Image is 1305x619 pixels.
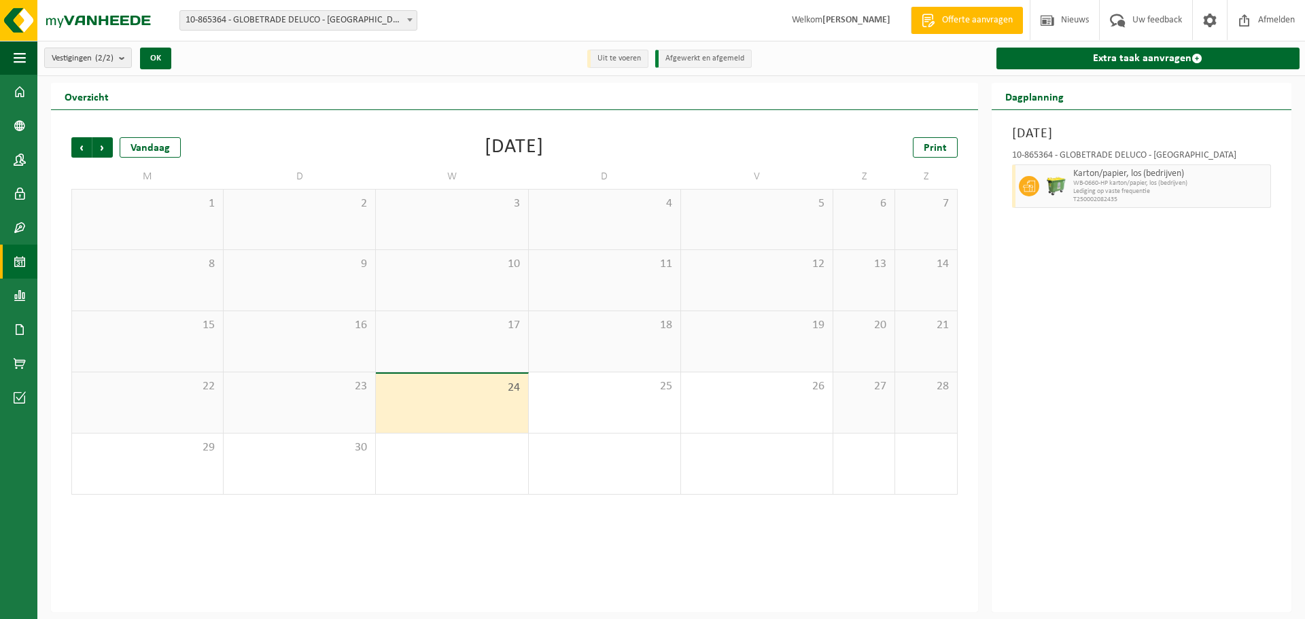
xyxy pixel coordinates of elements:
[383,196,521,211] span: 3
[376,164,528,189] td: W
[1012,124,1271,144] h3: [DATE]
[51,83,122,109] h2: Overzicht
[44,48,132,68] button: Vestigingen(2/2)
[902,318,950,333] span: 21
[383,318,521,333] span: 17
[840,318,888,333] span: 20
[902,379,950,394] span: 28
[822,15,890,25] strong: [PERSON_NAME]
[1012,151,1271,164] div: 10-865364 - GLOBETRADE DELUCO - [GEOGRAPHIC_DATA]
[840,379,888,394] span: 27
[230,257,368,272] span: 9
[902,196,950,211] span: 7
[179,10,417,31] span: 10-865364 - GLOBETRADE DELUCO - KORTRIJK
[536,196,674,211] span: 4
[230,318,368,333] span: 16
[911,7,1023,34] a: Offerte aanvragen
[1073,188,1267,196] span: Lediging op vaste frequentie
[688,257,826,272] span: 12
[92,137,113,158] span: Volgende
[536,257,674,272] span: 11
[840,196,888,211] span: 6
[536,318,674,333] span: 18
[1046,176,1066,196] img: WB-0660-HPE-GN-50
[52,48,114,69] span: Vestigingen
[688,318,826,333] span: 19
[840,257,888,272] span: 13
[688,196,826,211] span: 5
[924,143,947,154] span: Print
[688,379,826,394] span: 26
[939,14,1016,27] span: Offerte aanvragen
[140,48,171,69] button: OK
[95,54,114,63] count: (2/2)
[833,164,895,189] td: Z
[71,164,224,189] td: M
[120,137,181,158] div: Vandaag
[383,381,521,395] span: 24
[485,137,544,158] div: [DATE]
[79,379,216,394] span: 22
[992,83,1077,109] h2: Dagplanning
[230,440,368,455] span: 30
[913,137,958,158] a: Print
[180,11,417,30] span: 10-865364 - GLOBETRADE DELUCO - KORTRIJK
[895,164,957,189] td: Z
[383,257,521,272] span: 10
[1073,196,1267,204] span: T250002082435
[902,257,950,272] span: 14
[996,48,1300,69] a: Extra taak aanvragen
[230,196,368,211] span: 2
[587,50,648,68] li: Uit te voeren
[71,137,92,158] span: Vorige
[79,196,216,211] span: 1
[1073,179,1267,188] span: WB-0660-HP karton/papier, los (bedrijven)
[79,440,216,455] span: 29
[224,164,376,189] td: D
[536,379,674,394] span: 25
[79,318,216,333] span: 15
[1073,169,1267,179] span: Karton/papier, los (bedrijven)
[79,257,216,272] span: 8
[230,379,368,394] span: 23
[655,50,752,68] li: Afgewerkt en afgemeld
[529,164,681,189] td: D
[681,164,833,189] td: V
